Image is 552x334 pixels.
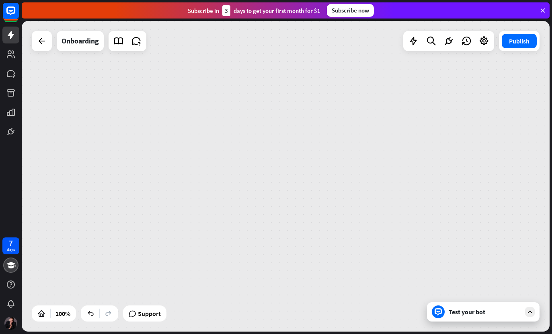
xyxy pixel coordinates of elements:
[7,247,15,252] div: days
[327,4,374,17] div: Subscribe now
[222,5,230,16] div: 3
[2,237,19,254] a: 7 days
[188,5,320,16] div: Subscribe in days to get your first month for $1
[9,239,13,247] div: 7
